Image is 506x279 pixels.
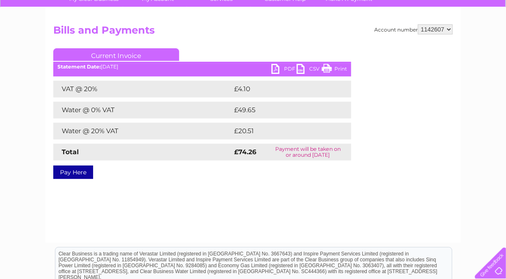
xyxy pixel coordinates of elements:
[271,64,297,76] a: PDF
[53,48,179,61] a: Current Invoice
[62,148,79,156] strong: Total
[53,102,232,118] td: Water @ 0% VAT
[379,36,398,42] a: Energy
[265,144,351,161] td: Payment will be taken on or around [DATE]
[57,63,101,70] b: Statement Date:
[358,36,374,42] a: Water
[53,123,232,139] td: Water @ 20% VAT
[478,36,498,42] a: Log out
[348,4,406,15] a: 0333 014 3131
[53,166,93,179] a: Pay Here
[232,102,334,118] td: £49.65
[53,81,232,97] td: VAT @ 20%
[232,123,334,139] td: £20.51
[53,64,351,70] div: [DATE]
[232,81,331,97] td: £4.10
[322,64,347,76] a: Print
[55,5,452,41] div: Clear Business is a trading name of Verastar Limited (registered in [GEOGRAPHIC_DATA] No. 3667643...
[403,36,428,42] a: Telecoms
[18,22,60,47] img: logo.png
[433,36,445,42] a: Blog
[450,36,471,42] a: Contact
[374,24,453,34] div: Account number
[234,148,256,156] strong: £74.26
[53,24,453,40] h2: Bills and Payments
[297,64,322,76] a: CSV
